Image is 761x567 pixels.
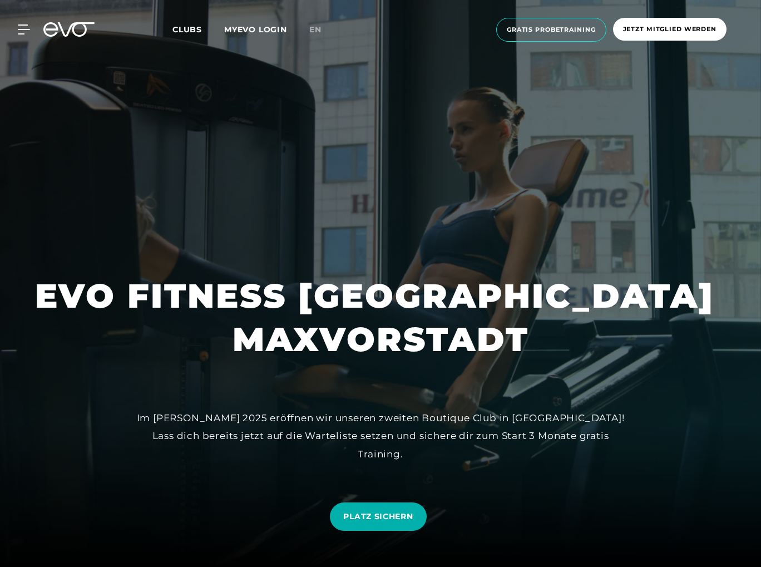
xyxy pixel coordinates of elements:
span: Jetzt Mitglied werden [623,24,716,34]
span: Clubs [172,24,202,34]
span: Gratis Probetraining [507,25,596,34]
a: Gratis Probetraining [493,18,610,42]
a: Jetzt Mitglied werden [610,18,730,42]
a: PLATZ SICHERN [330,502,426,531]
div: Im [PERSON_NAME] 2025 eröffnen wir unseren zweiten Boutique Club in [GEOGRAPHIC_DATA]! Lass dich ... [130,409,631,463]
span: en [309,24,322,34]
a: en [309,23,335,36]
a: MYEVO LOGIN [224,24,287,34]
a: Clubs [172,24,224,34]
h1: EVO FITNESS [GEOGRAPHIC_DATA] MAXVORSTADT [35,274,726,361]
span: PLATZ SICHERN [343,511,413,522]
